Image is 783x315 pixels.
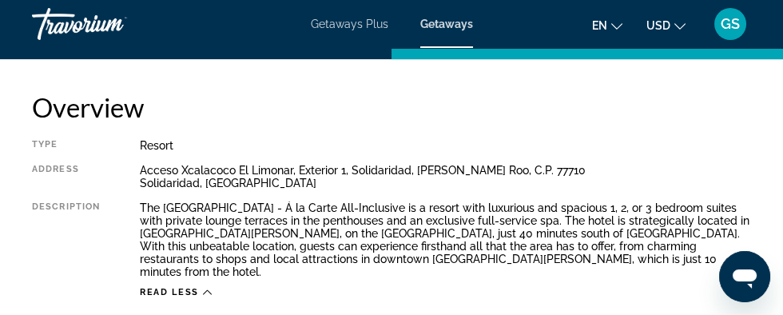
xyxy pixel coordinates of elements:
[646,14,686,37] button: Change currency
[592,19,607,32] span: en
[140,164,751,189] div: Acceso Xcalacoco El Limonar, Exterior 1, Solidaridad, [PERSON_NAME] Roo, C.P. 77710 Solidaridad, ...
[140,287,199,297] span: Read less
[32,3,192,45] a: Travorium
[311,18,388,30] a: Getaways Plus
[32,164,100,189] div: Address
[140,139,751,152] div: Resort
[420,18,473,30] a: Getaways
[721,16,740,32] span: GS
[592,14,622,37] button: Change language
[140,201,751,278] div: The [GEOGRAPHIC_DATA] - Á la Carte All-Inclusive is a resort with luxurious and spacious 1, 2, or...
[719,251,770,302] iframe: Button to launch messaging window
[32,139,100,152] div: Type
[646,19,670,32] span: USD
[709,7,751,41] button: User Menu
[32,91,751,123] h2: Overview
[140,286,212,298] button: Read less
[32,201,100,278] div: Description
